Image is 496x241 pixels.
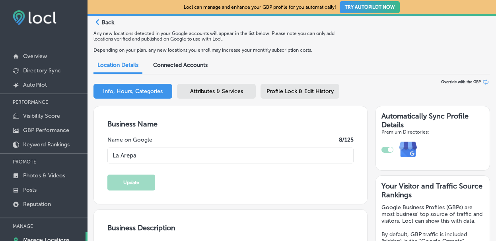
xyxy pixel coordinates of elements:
h3: Your Visitor and Traffic Source Rankings [381,182,484,199]
h4: Premium Directories: [381,129,484,135]
input: Enter Location Name [107,148,353,163]
img: fda3e92497d09a02dc62c9cd864e3231.png [13,10,56,25]
p: Reputation [23,201,51,208]
span: Attributes & Services [190,88,243,95]
span: Connected Accounts [153,62,208,68]
h3: Business Description [107,224,353,232]
p: Google Business Profiles (GBPs) are most business' top source of traffic and visitors. Locl can s... [381,204,484,224]
span: Location Details [97,62,138,68]
h3: Business Name [107,120,353,128]
p: Keyword Rankings [23,141,70,148]
h3: Automatically Sync Profile Details [381,112,484,129]
p: Posts [23,187,37,193]
p: Directory Sync [23,67,61,74]
p: Depending on your plan, any new locations you enroll may increase your monthly subscription costs. [93,47,351,53]
button: TRY AUTOPILOT NOW [340,1,400,13]
img: e7ababfa220611ac49bdb491a11684a6.png [393,135,423,165]
p: Photos & Videos [23,172,65,179]
p: AutoPilot [23,82,47,88]
button: Update [107,175,155,190]
label: Name on Google [107,136,152,143]
label: 8 /125 [339,136,354,143]
p: Any new locations detected in your Google accounts will appear in the list below. Please note you... [93,31,351,42]
p: GBP Performance [23,127,69,134]
span: Profile Lock & Edit History [266,88,334,95]
p: Visibility Score [23,113,60,119]
p: Back [102,19,114,26]
span: Info, Hours, Categories [103,88,163,95]
p: Overview [23,53,47,60]
span: Override with the GBP [441,80,481,84]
